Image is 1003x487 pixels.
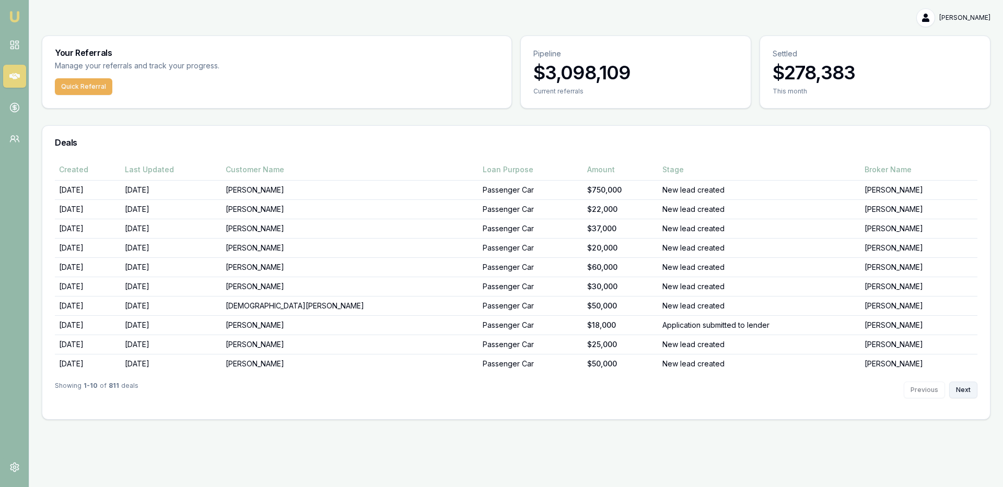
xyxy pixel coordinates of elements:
td: Passenger Car [479,219,583,238]
h3: $278,383 [773,62,977,83]
td: New lead created [658,219,860,238]
td: [PERSON_NAME] [860,219,977,238]
td: New lead created [658,277,860,296]
div: $18,000 [587,320,654,330]
span: [PERSON_NAME] [939,14,990,22]
td: Passenger Car [479,257,583,277]
td: [DATE] [121,180,221,199]
td: New lead created [658,296,860,315]
td: [DATE] [121,238,221,257]
td: Passenger Car [479,296,583,315]
td: New lead created [658,199,860,219]
img: emu-icon-u.png [8,10,21,23]
td: Passenger Car [479,335,583,354]
td: [PERSON_NAME] [860,238,977,257]
td: [PERSON_NAME] [221,238,479,257]
td: [DATE] [55,315,121,335]
div: Loan Purpose [483,164,579,175]
td: Application submitted to lender [658,315,860,335]
td: [DATE] [55,296,121,315]
td: [PERSON_NAME] [860,296,977,315]
td: [PERSON_NAME] [221,219,479,238]
td: [PERSON_NAME] [860,335,977,354]
td: [PERSON_NAME] [860,257,977,277]
td: [DATE] [55,277,121,296]
div: $60,000 [587,262,654,272]
div: Stage [662,164,856,175]
td: [PERSON_NAME] [221,199,479,219]
h3: Your Referrals [55,49,499,57]
div: This month [773,87,977,96]
td: [DATE] [55,199,121,219]
div: Customer Name [226,164,474,175]
td: [DATE] [55,257,121,277]
div: Amount [587,164,654,175]
td: [PERSON_NAME] [860,354,977,373]
td: [DATE] [55,335,121,354]
td: [PERSON_NAME] [221,180,479,199]
div: $30,000 [587,281,654,292]
td: [PERSON_NAME] [860,315,977,335]
td: [PERSON_NAME] [221,315,479,335]
td: New lead created [658,335,860,354]
td: [DATE] [121,199,221,219]
h3: Deals [55,138,977,147]
td: [DATE] [121,335,221,354]
td: [DATE] [121,257,221,277]
td: Passenger Car [479,354,583,373]
div: $750,000 [587,185,654,195]
td: Passenger Car [479,199,583,219]
td: New lead created [658,238,860,257]
div: $37,000 [587,223,654,234]
div: $20,000 [587,243,654,253]
td: Passenger Car [479,238,583,257]
div: Broker Name [865,164,973,175]
div: $50,000 [587,359,654,369]
td: [DATE] [121,277,221,296]
div: Showing of deals [55,382,138,398]
td: [DATE] [55,238,121,257]
td: [DATE] [55,219,121,238]
td: [PERSON_NAME] [221,335,479,354]
div: Last Updated [125,164,217,175]
td: [DATE] [121,296,221,315]
td: Passenger Car [479,277,583,296]
strong: 811 [109,382,119,398]
td: [PERSON_NAME] [221,257,479,277]
button: Quick Referral [55,78,112,95]
td: New lead created [658,257,860,277]
div: $25,000 [587,339,654,350]
p: Manage your referrals and track your progress. [55,60,322,72]
td: Passenger Car [479,180,583,199]
td: [DATE] [55,180,121,199]
td: [PERSON_NAME] [860,199,977,219]
td: [DATE] [121,315,221,335]
h3: $3,098,109 [533,62,738,83]
p: Pipeline [533,49,738,59]
td: New lead created [658,354,860,373]
td: [DEMOGRAPHIC_DATA][PERSON_NAME] [221,296,479,315]
td: [DATE] [55,354,121,373]
div: Current referrals [533,87,738,96]
p: Settled [773,49,977,59]
div: $22,000 [587,204,654,215]
td: [DATE] [121,354,221,373]
td: [DATE] [121,219,221,238]
div: $50,000 [587,301,654,311]
td: [PERSON_NAME] [221,277,479,296]
strong: 1 - 10 [84,382,98,398]
td: [PERSON_NAME] [860,180,977,199]
button: Next [949,382,977,398]
div: Created [59,164,116,175]
td: [PERSON_NAME] [860,277,977,296]
td: [PERSON_NAME] [221,354,479,373]
td: Passenger Car [479,315,583,335]
td: New lead created [658,180,860,199]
